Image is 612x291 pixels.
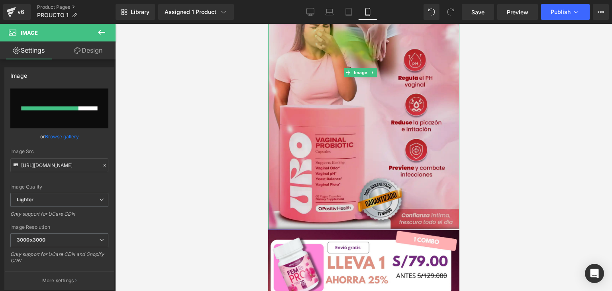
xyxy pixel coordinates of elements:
[131,8,149,16] span: Library
[10,132,108,141] div: or
[37,4,116,10] a: Product Pages
[116,4,155,20] a: New Library
[10,68,27,79] div: Image
[551,9,571,15] span: Publish
[17,237,45,243] b: 3000x3000
[16,7,26,17] div: v6
[37,12,69,18] span: PROUCTO 1
[10,224,108,230] div: Image Resolution
[585,264,604,283] div: Open Intercom Messenger
[17,197,33,203] b: Lighter
[10,149,108,154] div: Image Src
[45,130,79,144] a: Browse gallery
[3,4,31,20] a: v6
[10,158,108,172] input: Link
[10,251,108,269] div: Only support for UCare CDN and Shopify CDN
[339,4,358,20] a: Tablet
[320,4,339,20] a: Laptop
[424,4,439,20] button: Undo
[10,211,108,222] div: Only support for UCare CDN
[21,29,38,36] span: Image
[42,277,74,284] p: More settings
[84,44,101,53] span: Image
[507,8,528,16] span: Preview
[497,4,538,20] a: Preview
[541,4,590,20] button: Publish
[5,271,114,290] button: More settings
[101,44,109,53] a: Expand / Collapse
[301,4,320,20] a: Desktop
[165,8,228,16] div: Assigned 1 Product
[593,4,609,20] button: More
[358,4,377,20] a: Mobile
[471,8,484,16] span: Save
[443,4,459,20] button: Redo
[59,41,117,59] a: Design
[10,184,108,190] div: Image Quality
